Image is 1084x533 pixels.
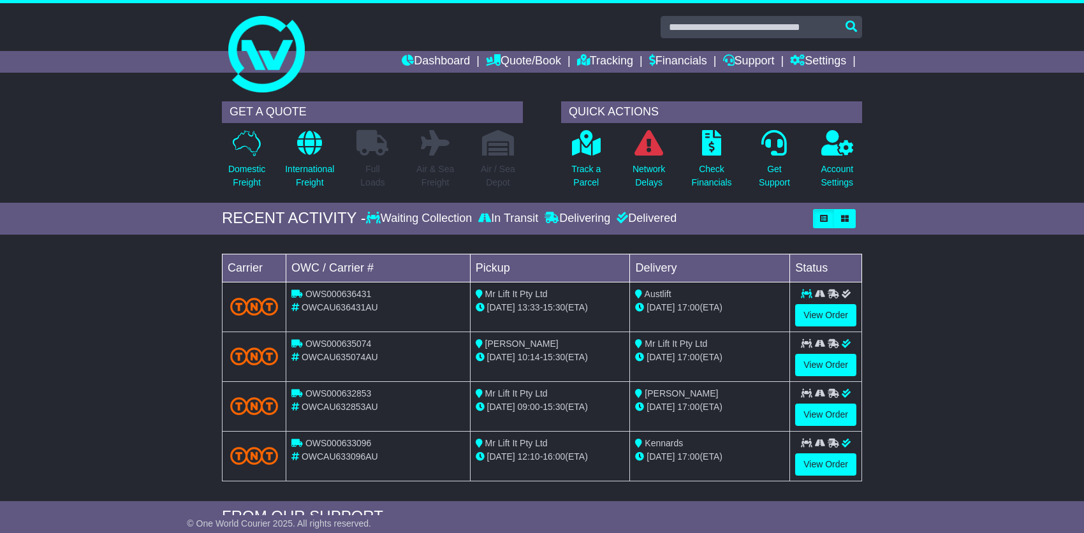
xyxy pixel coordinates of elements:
a: View Order [795,304,856,326]
div: - (ETA) [476,301,625,314]
span: 12:10 [518,451,540,462]
span: [PERSON_NAME] [645,388,718,398]
a: DomesticFreight [228,129,266,196]
p: Domestic Freight [228,163,265,189]
div: In Transit [475,212,541,226]
span: OWCAU632853AU [302,402,378,412]
div: Delivered [613,212,677,226]
span: OWS000633096 [305,438,372,448]
div: (ETA) [635,351,784,364]
span: 10:14 [518,352,540,362]
p: Full Loads [356,163,388,189]
div: - (ETA) [476,450,625,464]
span: [DATE] [487,302,515,312]
td: Delivery [630,254,790,282]
span: 17:00 [677,352,699,362]
span: 15:30 [543,302,565,312]
a: GetSupport [758,129,791,196]
div: FROM OUR SUPPORT [222,507,862,526]
span: [DATE] [647,302,675,312]
a: View Order [795,453,856,476]
div: QUICK ACTIONS [561,101,862,123]
div: - (ETA) [476,351,625,364]
a: Dashboard [402,51,470,73]
a: Financials [649,51,707,73]
td: OWC / Carrier # [286,254,471,282]
img: TNT_Domestic.png [230,298,278,315]
td: Pickup [470,254,630,282]
span: OWS000636431 [305,289,372,299]
div: Delivering [541,212,613,226]
p: International Freight [285,163,334,189]
span: Kennards [645,438,683,448]
span: 09:00 [518,402,540,412]
a: CheckFinancials [691,129,733,196]
img: TNT_Domestic.png [230,347,278,365]
span: [DATE] [487,352,515,362]
p: Network Delays [633,163,665,189]
span: [DATE] [487,451,515,462]
div: (ETA) [635,400,784,414]
span: 17:00 [677,402,699,412]
span: Mr Lift It Pty Ltd [645,339,707,349]
span: OWS000635074 [305,339,372,349]
span: OWS000632853 [305,388,372,398]
a: Tracking [577,51,633,73]
div: Waiting Collection [366,212,475,226]
span: 17:00 [677,302,699,312]
span: 13:33 [518,302,540,312]
span: OWCAU633096AU [302,451,378,462]
img: TNT_Domestic.png [230,397,278,414]
a: Quote/Book [486,51,561,73]
span: [DATE] [647,402,675,412]
p: Account Settings [821,163,854,189]
span: Mr Lift It Pty Ltd [485,289,548,299]
td: Carrier [223,254,286,282]
a: Support [723,51,775,73]
span: 15:30 [543,402,565,412]
a: Track aParcel [571,129,601,196]
p: Check Financials [692,163,732,189]
span: OWCAU636431AU [302,302,378,312]
span: Austlift [645,289,671,299]
div: (ETA) [635,450,784,464]
div: GET A QUOTE [222,101,523,123]
span: [DATE] [487,402,515,412]
p: Air & Sea Freight [416,163,454,189]
span: Mr Lift It Pty Ltd [485,438,548,448]
span: © One World Courier 2025. All rights reserved. [187,518,371,529]
span: 17:00 [677,451,699,462]
div: RECENT ACTIVITY - [222,209,366,228]
img: TNT_Domestic.png [230,447,278,464]
span: [PERSON_NAME] [485,339,559,349]
a: View Order [795,354,856,376]
span: [DATE] [647,352,675,362]
span: [DATE] [647,451,675,462]
a: View Order [795,404,856,426]
p: Track a Parcel [571,163,601,189]
p: Air / Sea Depot [481,163,515,189]
div: (ETA) [635,301,784,314]
span: OWCAU635074AU [302,352,378,362]
a: NetworkDelays [632,129,666,196]
div: - (ETA) [476,400,625,414]
a: Settings [790,51,846,73]
span: 15:30 [543,352,565,362]
span: Mr Lift It Pty Ltd [485,388,548,398]
p: Get Support [759,163,790,189]
span: 16:00 [543,451,565,462]
a: AccountSettings [821,129,854,196]
td: Status [790,254,862,282]
a: InternationalFreight [284,129,335,196]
